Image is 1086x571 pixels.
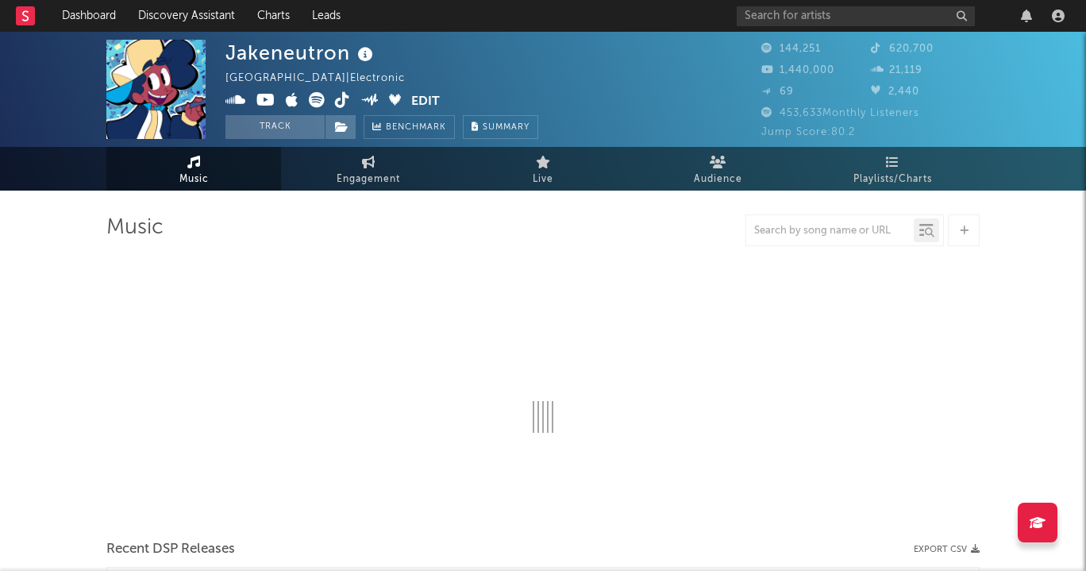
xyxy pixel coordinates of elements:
a: Audience [630,147,805,191]
a: Benchmark [364,115,455,139]
button: Track [225,115,325,139]
button: Edit [411,92,440,112]
span: 453,633 Monthly Listeners [761,108,919,118]
span: 69 [761,87,794,97]
span: Engagement [337,170,400,189]
span: Recent DSP Releases [106,540,235,559]
button: Export CSV [914,545,980,554]
input: Search by song name or URL [746,225,914,237]
a: Engagement [281,147,456,191]
div: Jakeneutron [225,40,377,66]
span: Music [179,170,209,189]
span: 144,251 [761,44,821,54]
a: Music [106,147,281,191]
span: Benchmark [386,118,446,137]
div: [GEOGRAPHIC_DATA] | Electronic [225,69,423,88]
span: 2,440 [871,87,919,97]
a: Playlists/Charts [805,147,980,191]
span: Live [533,170,553,189]
a: Live [456,147,630,191]
span: 620,700 [871,44,934,54]
span: Playlists/Charts [853,170,932,189]
span: 1,440,000 [761,65,834,75]
input: Search for artists [737,6,975,26]
button: Summary [463,115,538,139]
span: 21,119 [871,65,922,75]
span: Audience [694,170,742,189]
span: Summary [483,123,530,132]
span: Jump Score: 80.2 [761,127,855,137]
